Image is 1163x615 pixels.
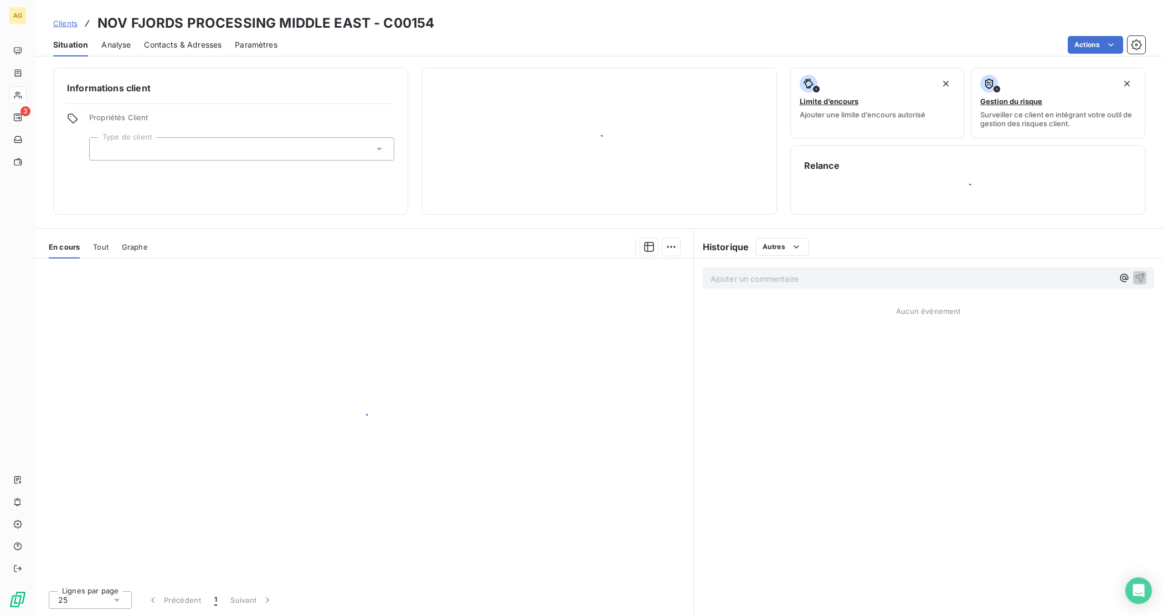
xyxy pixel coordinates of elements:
[208,588,224,612] button: 1
[53,18,78,29] a: Clients
[980,97,1042,106] span: Gestion du risque
[49,242,80,251] span: En cours
[58,595,68,606] span: 25
[141,588,208,612] button: Précédent
[214,595,217,606] span: 1
[971,68,1145,138] button: Gestion du risqueSurveiller ce client en intégrant votre outil de gestion des risques client.
[224,588,280,612] button: Suivant
[53,39,88,50] span: Situation
[980,110,1136,128] span: Surveiller ce client en intégrant votre outil de gestion des risques client.
[122,242,148,251] span: Graphe
[694,240,749,254] h6: Historique
[800,110,925,119] span: Ajouter une limite d’encours autorisé
[755,238,809,256] button: Autres
[97,13,434,33] h3: NOV FJORDS PROCESSING MIDDLE EAST - C00154
[99,144,107,154] input: Ajouter une valeur
[790,68,965,138] button: Limite d’encoursAjouter une limite d’encours autorisé
[53,19,78,28] span: Clients
[9,7,27,24] div: AG
[235,39,277,50] span: Paramètres
[1068,36,1123,54] button: Actions
[89,113,394,128] span: Propriétés Client
[1125,577,1152,604] div: Open Intercom Messenger
[800,97,858,106] span: Limite d’encours
[9,591,27,608] img: Logo LeanPay
[144,39,222,50] span: Contacts & Adresses
[20,106,30,116] span: 3
[804,159,1131,172] h6: Relance
[67,81,394,95] h6: Informations client
[93,242,109,251] span: Tout
[101,39,131,50] span: Analyse
[896,307,960,316] span: Aucun évènement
